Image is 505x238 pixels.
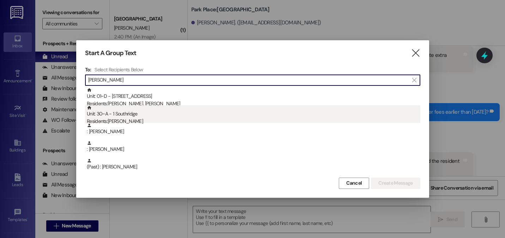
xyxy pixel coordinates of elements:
h3: Start A Group Text [85,49,137,57]
div: : [PERSON_NAME] [87,141,420,153]
button: Create Message [371,178,420,189]
div: Unit: 01~D - [STREET_ADDRESS] [87,88,420,108]
div: : [PERSON_NAME] [85,141,420,158]
div: Unit: 30~A - 1 SouthridgeResidents:[PERSON_NAME] [85,105,420,123]
span: Create Message [378,179,413,187]
div: Unit: 01~D - [STREET_ADDRESS]Residents:[PERSON_NAME], [PERSON_NAME] [85,88,420,105]
button: Clear text [409,75,420,85]
div: Unit: 30~A - 1 Southridge [87,105,420,125]
button: Cancel [339,178,369,189]
div: (Past) : [PERSON_NAME] [87,158,420,171]
i:  [411,49,420,57]
div: (Past) : [PERSON_NAME] [85,158,420,176]
h3: To: [85,66,91,73]
span: Cancel [346,179,362,187]
i:  [412,77,416,83]
input: Search for any contact or apartment [88,75,409,85]
div: : [PERSON_NAME] [85,123,420,141]
h4: Select Recipients Below [95,66,143,73]
div: Residents: [PERSON_NAME] [87,118,420,125]
div: : [PERSON_NAME] [87,123,420,135]
div: Residents: [PERSON_NAME], [PERSON_NAME] [87,100,420,107]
